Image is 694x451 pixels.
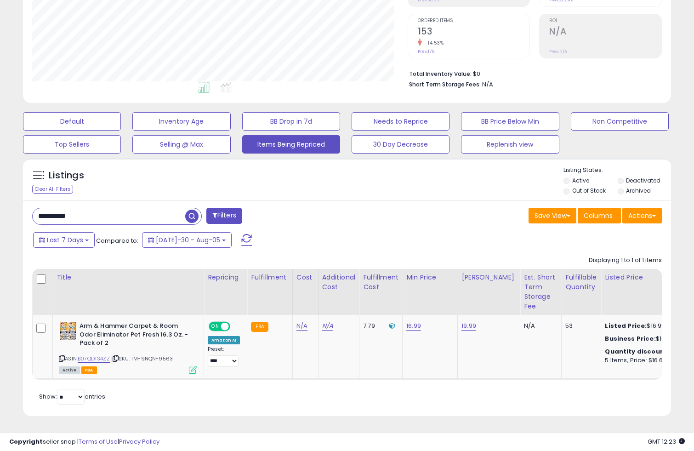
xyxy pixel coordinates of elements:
[352,135,449,154] button: 30 Day Decrease
[59,322,197,373] div: ASIN:
[563,166,671,175] p: Listing States:
[605,273,684,282] div: Listed Price
[119,437,159,446] a: Privacy Policy
[409,68,655,79] li: $0
[461,273,516,282] div: [PERSON_NAME]
[626,187,651,194] label: Archived
[208,336,240,344] div: Amazon AI
[524,273,557,311] div: Est. Short Term Storage Fee
[461,135,559,154] button: Replenish view
[461,112,559,131] button: BB Price Below Min
[605,348,681,356] div: :
[156,235,220,245] span: [DATE]-30 - Aug-05
[626,177,660,184] label: Deactivated
[549,49,567,54] small: Prev: N/A
[322,273,356,292] div: Additional Cost
[549,26,661,39] h2: N/A
[529,208,576,223] button: Save View
[242,135,340,154] button: Items Being Repriced
[242,112,340,131] button: BB Drop in 7d
[296,273,314,282] div: Cost
[482,80,493,89] span: N/A
[589,256,662,265] div: Displaying 1 to 1 of 1 items
[605,321,647,330] b: Listed Price:
[605,356,681,365] div: 5 Items, Price: $16.66
[132,135,230,154] button: Selling @ Max
[111,355,173,362] span: | SKU: TM-9NQN-9563
[132,112,230,131] button: Inventory Age
[33,232,95,248] button: Last 7 Days
[208,346,240,367] div: Preset:
[418,18,530,23] span: Ordered Items
[229,323,244,331] span: OFF
[406,273,454,282] div: Min Price
[59,322,77,340] img: 610rbD8D4YL._SL40_.jpg
[78,355,110,363] a: B07QDTS4ZZ
[79,437,118,446] a: Terms of Use
[49,169,84,182] h5: Listings
[39,392,105,401] span: Show: entries
[9,437,43,446] strong: Copyright
[23,112,121,131] button: Default
[605,334,655,343] b: Business Price:
[322,321,333,331] a: N/A
[81,366,97,374] span: FBA
[251,273,288,282] div: Fulfillment
[23,135,121,154] button: Top Sellers
[605,347,671,356] b: Quantity discounts
[461,321,476,331] a: 19.99
[572,177,589,184] label: Active
[578,208,621,223] button: Columns
[96,236,138,245] span: Compared to:
[584,211,613,220] span: Columns
[57,273,200,282] div: Title
[572,187,606,194] label: Out of Stock
[406,321,421,331] a: 16.99
[622,208,662,223] button: Actions
[409,80,481,88] b: Short Term Storage Fees:
[549,18,661,23] span: ROI
[422,40,444,46] small: -14.53%
[605,322,681,330] div: $16.99
[363,273,398,292] div: Fulfillment Cost
[206,208,242,224] button: Filters
[352,112,449,131] button: Needs to Reprice
[210,323,221,331] span: ON
[524,322,554,330] div: N/A
[9,438,159,446] div: seller snap | |
[571,112,669,131] button: Non Competitive
[648,437,685,446] span: 2025-08-14 12:23 GMT
[363,322,395,330] div: 7.79
[32,185,73,194] div: Clear All Filters
[80,322,191,350] b: Arm & Hammer Carpet & Room Odor Eliminator Pet Fresh 16.3 Oz. - Pack of 2
[605,335,681,343] div: $16.79
[296,321,307,331] a: N/A
[59,366,80,374] span: All listings currently available for purchase on Amazon
[47,235,83,245] span: Last 7 Days
[418,49,435,54] small: Prev: 179
[565,273,597,292] div: Fulfillable Quantity
[409,70,472,78] b: Total Inventory Value:
[208,273,243,282] div: Repricing
[251,322,268,332] small: FBA
[565,322,594,330] div: 53
[142,232,232,248] button: [DATE]-30 - Aug-05
[418,26,530,39] h2: 153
